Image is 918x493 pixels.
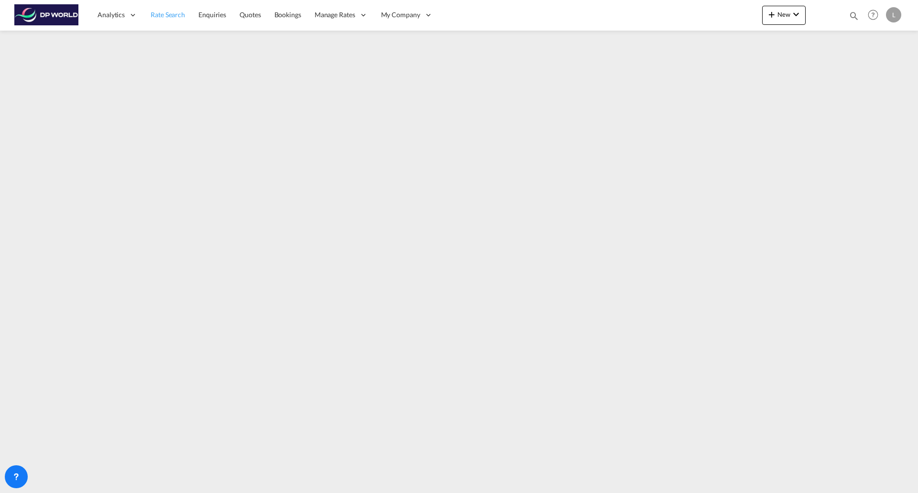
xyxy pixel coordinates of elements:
span: New [766,11,802,18]
md-icon: icon-plus 400-fg [766,9,777,20]
span: Enquiries [198,11,226,19]
div: Help [865,7,886,24]
md-icon: icon-magnify [849,11,859,21]
span: Manage Rates [315,10,355,20]
span: Help [865,7,881,23]
span: Bookings [274,11,301,19]
span: Analytics [98,10,125,20]
span: Quotes [240,11,261,19]
md-icon: icon-chevron-down [790,9,802,20]
div: L [886,7,901,22]
span: Rate Search [151,11,185,19]
button: icon-plus 400-fgNewicon-chevron-down [762,6,806,25]
img: c08ca190194411f088ed0f3ba295208c.png [14,4,79,26]
span: My Company [381,10,420,20]
div: icon-magnify [849,11,859,25]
